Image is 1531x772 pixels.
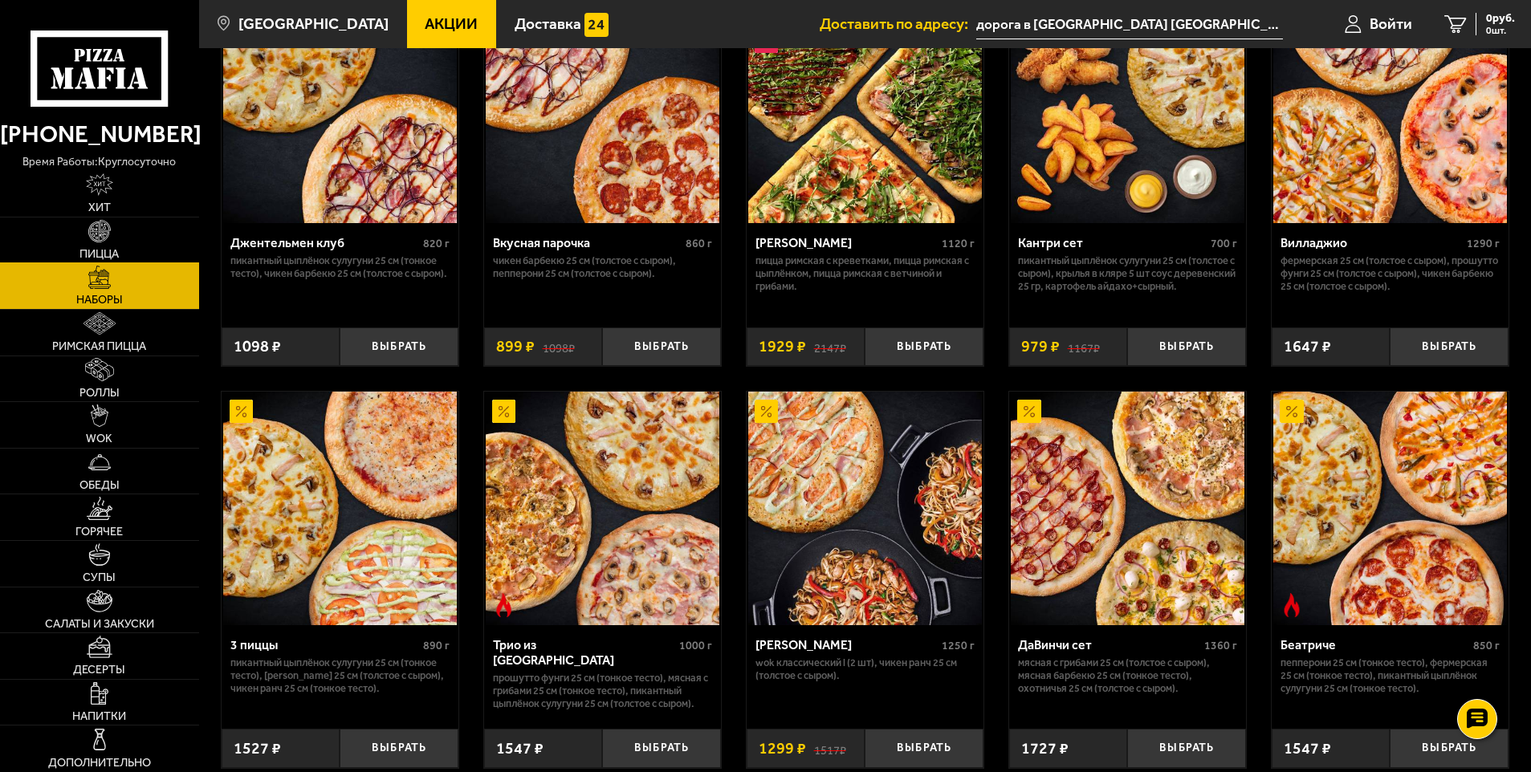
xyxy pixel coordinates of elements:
[223,392,457,625] img: 3 пиццы
[234,339,281,355] span: 1098 ₽
[1281,656,1500,695] p: Пепперони 25 см (тонкое тесто), Фермерская 25 см (тонкое тесто), Пикантный цыплёнок сулугуни 25 с...
[493,254,712,280] p: Чикен Барбекю 25 см (толстое с сыром), Пепперони 25 см (толстое с сыром).
[1068,339,1100,355] s: 1167 ₽
[493,672,712,710] p: Прошутто Фунги 25 см (тонкое тесто), Мясная с грибами 25 см (тонкое тесто), Пикантный цыплёнок су...
[496,741,544,757] span: 1547 ₽
[748,392,982,625] img: Вилла Капри
[88,202,111,213] span: Хит
[72,711,126,722] span: Напитки
[86,433,112,445] span: WOK
[234,741,281,757] span: 1527 ₽
[602,327,721,367] button: Выбрать
[865,327,983,367] button: Выбрать
[814,741,846,757] s: 1517 ₽
[1370,16,1412,31] span: Войти
[1280,400,1304,424] img: Акционный
[1017,400,1041,424] img: Акционный
[230,400,254,424] img: Акционный
[496,339,535,355] span: 899 ₽
[755,400,779,424] img: Акционный
[340,327,458,367] button: Выбрать
[79,249,119,260] span: Пицца
[1284,741,1331,757] span: 1547 ₽
[1018,637,1200,652] div: ДаВинчи сет
[1467,237,1500,250] span: 1290 г
[492,593,516,617] img: Острое блюдо
[76,295,123,306] span: Наборы
[543,339,575,355] s: 1098 ₽
[1281,637,1469,652] div: Беатриче
[1018,656,1237,695] p: Мясная с грибами 25 см (толстое с сыром), Мясная Барбекю 25 см (тонкое тесто), Охотничья 25 см (т...
[493,235,682,250] div: Вкусная парочка
[1390,729,1509,768] button: Выбрать
[1011,392,1244,625] img: ДаВинчи сет
[48,758,151,769] span: Дополнительно
[75,526,123,538] span: Горячее
[755,637,938,652] div: [PERSON_NAME]
[865,729,983,768] button: Выбрать
[1281,235,1463,250] div: Вилладжио
[83,572,116,583] span: Супы
[820,16,976,31] span: Доставить по адресу:
[759,741,806,757] span: 1299 ₽
[423,237,450,250] span: 820 г
[425,16,478,31] span: Акции
[230,656,450,695] p: Пикантный цыплёнок сулугуни 25 см (тонкое тесто), [PERSON_NAME] 25 см (толстое с сыром), Чикен Ра...
[230,637,419,652] div: 3 пиццы
[340,729,458,768] button: Выбрать
[238,16,389,31] span: [GEOGRAPHIC_DATA]
[602,729,721,768] button: Выбрать
[1021,741,1069,757] span: 1727 ₽
[679,639,712,652] span: 1000 г
[755,254,975,293] p: Пицца Римская с креветками, Пицца Римская с цыплёнком, Пицца Римская с ветчиной и грибами.
[1018,235,1207,250] div: Кантри сет
[1127,327,1246,367] button: Выбрать
[73,664,125,676] span: Десерты
[976,10,1282,39] input: Ваш адрес доставки
[814,339,846,355] s: 2147 ₽
[515,16,581,31] span: Доставка
[222,392,458,625] a: Акционный3 пиццы
[1473,639,1500,652] span: 850 г
[1204,639,1237,652] span: 1360 г
[1211,237,1237,250] span: 700 г
[755,235,938,250] div: [PERSON_NAME]
[1486,13,1515,24] span: 0 руб.
[686,237,712,250] span: 860 г
[747,392,983,625] a: АкционныйВилла Капри
[492,400,516,424] img: Акционный
[1018,254,1237,293] p: Пикантный цыплёнок сулугуни 25 см (толстое с сыром), крылья в кляре 5 шт соус деревенский 25 гр, ...
[486,392,719,625] img: Трио из Рио
[423,639,450,652] span: 890 г
[755,656,975,682] p: Wok классический L (2 шт), Чикен Ранч 25 см (толстое с сыром).
[942,639,975,652] span: 1250 г
[942,237,975,250] span: 1120 г
[584,13,609,37] img: 15daf4d41897b9f0e9f617042186c801.svg
[484,392,721,625] a: АкционныйОстрое блюдоТрио из Рио
[1273,392,1507,625] img: Беатриче
[1281,254,1500,293] p: Фермерская 25 см (толстое с сыром), Прошутто Фунги 25 см (толстое с сыром), Чикен Барбекю 25 см (...
[1021,339,1060,355] span: 979 ₽
[230,254,450,280] p: Пикантный цыплёнок сулугуни 25 см (тонкое тесто), Чикен Барбекю 25 см (толстое с сыром).
[1272,392,1509,625] a: АкционныйОстрое блюдоБеатриче
[79,480,120,491] span: Обеды
[52,341,146,352] span: Римская пицца
[230,235,419,250] div: Джентельмен клуб
[79,388,120,399] span: Роллы
[1280,593,1304,617] img: Острое блюдо
[1390,327,1509,367] button: Выбрать
[1009,392,1246,625] a: АкционныйДаВинчи сет
[45,619,154,630] span: Салаты и закуски
[1486,26,1515,35] span: 0 шт.
[1284,339,1331,355] span: 1647 ₽
[493,637,675,668] div: Трио из [GEOGRAPHIC_DATA]
[1127,729,1246,768] button: Выбрать
[759,339,806,355] span: 1929 ₽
